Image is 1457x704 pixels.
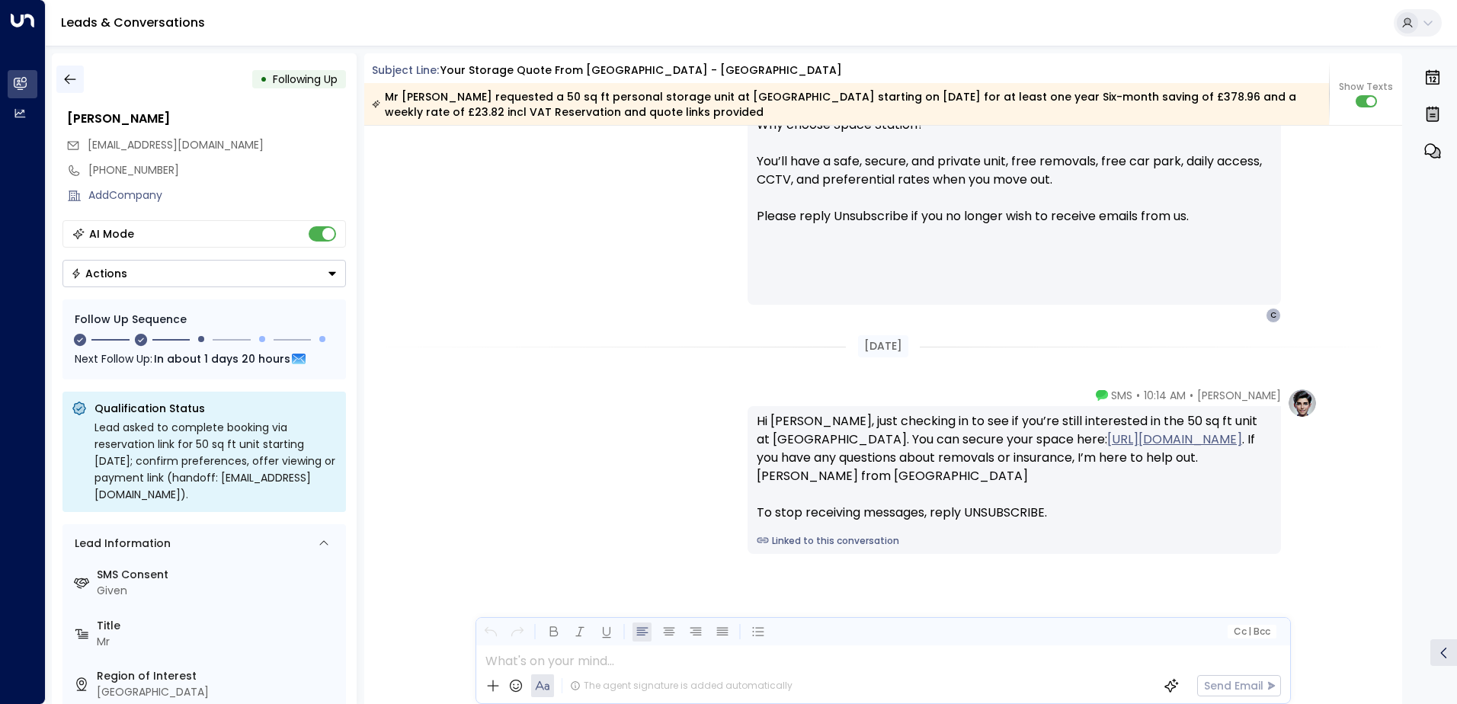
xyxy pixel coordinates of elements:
label: Title [97,618,340,634]
div: Mr [PERSON_NAME] requested a 50 sq ft personal storage unit at [GEOGRAPHIC_DATA] starting on [DAT... [372,89,1321,120]
p: Qualification Status [94,401,337,416]
span: [PERSON_NAME] [1197,388,1281,403]
button: Redo [508,622,527,642]
div: Next Follow Up: [75,350,334,367]
button: Actions [62,260,346,287]
a: [URL][DOMAIN_NAME] [1107,430,1242,449]
div: AddCompany [88,187,346,203]
div: Mr [97,634,340,650]
span: Following Up [273,72,338,87]
div: Hi [PERSON_NAME], just checking in to see if you’re still interested in the 50 sq ft unit at [GEO... [757,412,1272,522]
div: The agent signature is added automatically [570,679,793,693]
span: carl1980morris@gmail.com [88,137,264,153]
span: SMS [1111,388,1132,403]
div: [GEOGRAPHIC_DATA] [97,684,340,700]
button: Cc|Bcc [1227,625,1276,639]
span: Cc Bcc [1233,626,1270,637]
a: Leads & Conversations [61,14,205,31]
label: SMS Consent [97,567,340,583]
div: C [1266,308,1281,323]
div: Given [97,583,340,599]
div: • [260,66,267,93]
img: profile-logo.png [1287,388,1318,418]
div: AI Mode [89,226,134,242]
span: 10:14 AM [1144,388,1186,403]
span: • [1190,388,1193,403]
div: [DATE] [858,335,908,357]
div: Your storage quote from [GEOGRAPHIC_DATA] - [GEOGRAPHIC_DATA] [440,62,842,78]
span: Subject Line: [372,62,439,78]
span: • [1136,388,1140,403]
div: Lead asked to complete booking via reservation link for 50 sq ft unit starting [DATE]; confirm pr... [94,419,337,503]
span: Show Texts [1339,80,1393,94]
button: Undo [481,622,500,642]
div: Follow Up Sequence [75,312,334,328]
label: Region of Interest [97,668,340,684]
div: Actions [71,267,127,280]
div: [PHONE_NUMBER] [88,162,346,178]
div: [PERSON_NAME] [67,110,346,128]
span: [EMAIL_ADDRESS][DOMAIN_NAME] [88,137,264,152]
a: Linked to this conversation [757,534,1272,548]
span: In about 1 days 20 hours [154,350,290,367]
div: Lead Information [69,536,171,552]
span: | [1248,626,1251,637]
div: Button group with a nested menu [62,260,346,287]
